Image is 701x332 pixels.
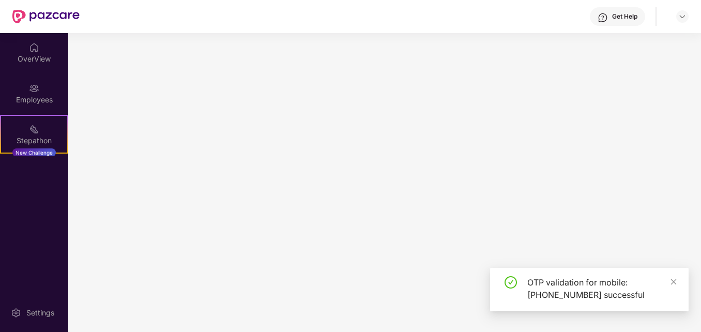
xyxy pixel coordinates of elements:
[670,278,677,285] span: close
[29,83,39,94] img: svg+xml;base64,PHN2ZyBpZD0iRW1wbG95ZWVzIiB4bWxucz0iaHR0cDovL3d3dy53My5vcmcvMjAwMC9zdmciIHdpZHRoPS...
[29,124,39,134] img: svg+xml;base64,PHN2ZyB4bWxucz0iaHR0cDovL3d3dy53My5vcmcvMjAwMC9zdmciIHdpZHRoPSIyMSIgaGVpZ2h0PSIyMC...
[527,276,676,301] div: OTP validation for mobile: [PHONE_NUMBER] successful
[29,42,39,53] img: svg+xml;base64,PHN2ZyBpZD0iSG9tZSIgeG1sbnM9Imh0dHA6Ly93d3cudzMub3JnLzIwMDAvc3ZnIiB3aWR0aD0iMjAiIG...
[598,12,608,23] img: svg+xml;base64,PHN2ZyBpZD0iSGVscC0zMngzMiIgeG1sbnM9Imh0dHA6Ly93d3cudzMub3JnLzIwMDAvc3ZnIiB3aWR0aD...
[1,135,67,146] div: Stepathon
[505,276,517,289] span: check-circle
[678,12,687,21] img: svg+xml;base64,PHN2ZyBpZD0iRHJvcGRvd24tMzJ4MzIiIHhtbG5zPSJodHRwOi8vd3d3LnczLm9yZy8yMDAwL3N2ZyIgd2...
[12,10,80,23] img: New Pazcare Logo
[12,148,56,157] div: New Challenge
[612,12,637,21] div: Get Help
[11,308,21,318] img: svg+xml;base64,PHN2ZyBpZD0iU2V0dGluZy0yMHgyMCIgeG1sbnM9Imh0dHA6Ly93d3cudzMub3JnLzIwMDAvc3ZnIiB3aW...
[23,308,57,318] div: Settings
